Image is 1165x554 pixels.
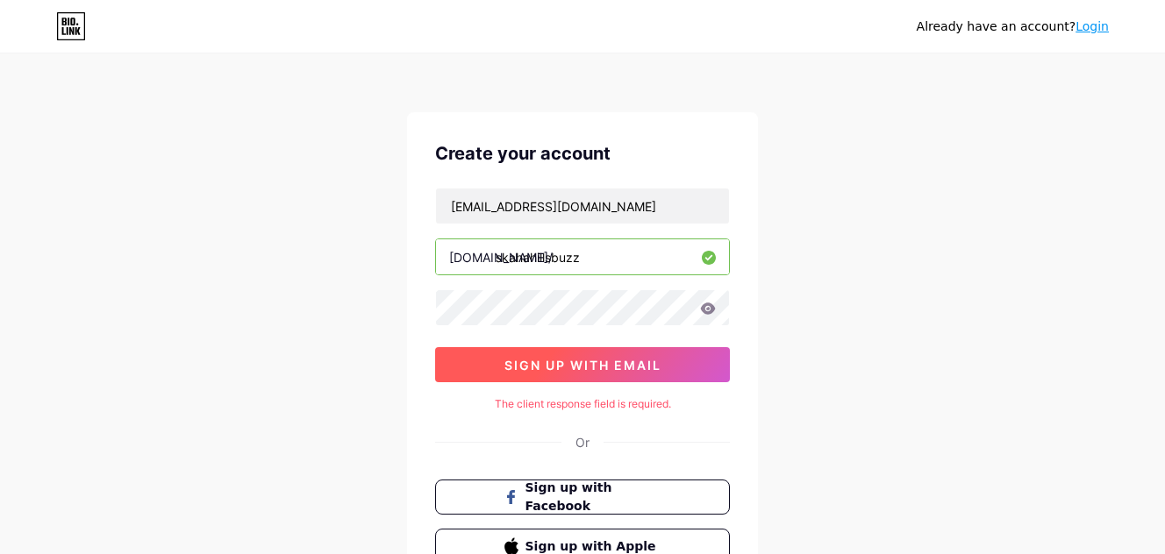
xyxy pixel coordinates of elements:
[436,239,729,274] input: username
[449,248,553,266] div: [DOMAIN_NAME]/
[435,396,730,412] div: The client response field is required.
[435,140,730,167] div: Create your account
[917,18,1109,36] div: Already have an account?
[525,479,661,515] span: Sign up with Facebook
[436,188,729,224] input: Email
[435,479,730,515] button: Sign up with Facebook
[575,433,590,451] div: Or
[435,347,730,382] button: sign up with email
[1076,19,1109,33] a: Login
[504,358,661,373] span: sign up with email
